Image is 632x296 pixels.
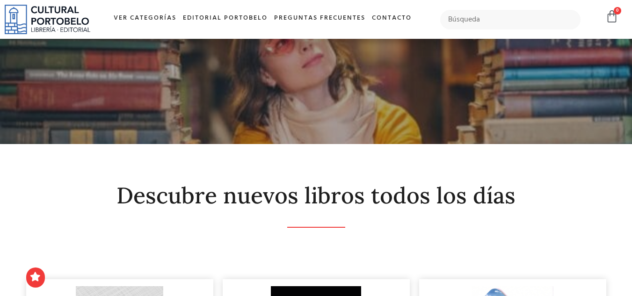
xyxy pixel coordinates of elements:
[26,183,606,208] h2: Descubre nuevos libros todos los días
[180,8,271,29] a: Editorial Portobelo
[605,10,618,23] a: 0
[110,8,180,29] a: Ver Categorías
[369,8,415,29] a: Contacto
[614,7,621,14] span: 0
[271,8,369,29] a: Preguntas frecuentes
[440,10,581,29] input: Búsqueda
